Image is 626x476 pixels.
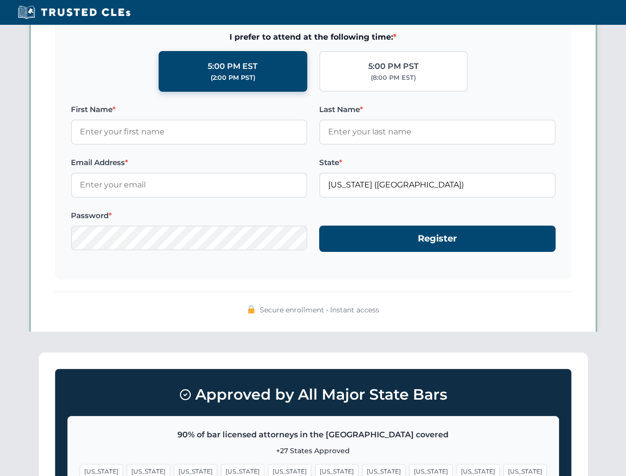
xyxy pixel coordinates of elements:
[71,173,307,197] input: Enter your email
[247,305,255,313] img: 🔒
[319,173,556,197] input: Florida (FL)
[80,428,547,441] p: 90% of bar licensed attorneys in the [GEOGRAPHIC_DATA] covered
[260,304,379,315] span: Secure enrollment • Instant access
[319,119,556,144] input: Enter your last name
[319,226,556,252] button: Register
[319,157,556,169] label: State
[67,381,559,408] h3: Approved by All Major State Bars
[71,119,307,144] input: Enter your first name
[371,73,416,83] div: (8:00 PM EST)
[71,157,307,169] label: Email Address
[319,104,556,116] label: Last Name
[368,60,419,73] div: 5:00 PM PST
[80,445,547,456] p: +27 States Approved
[208,60,258,73] div: 5:00 PM EST
[71,31,556,44] span: I prefer to attend at the following time:
[71,104,307,116] label: First Name
[15,5,133,20] img: Trusted CLEs
[71,210,307,222] label: Password
[211,73,255,83] div: (2:00 PM PST)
